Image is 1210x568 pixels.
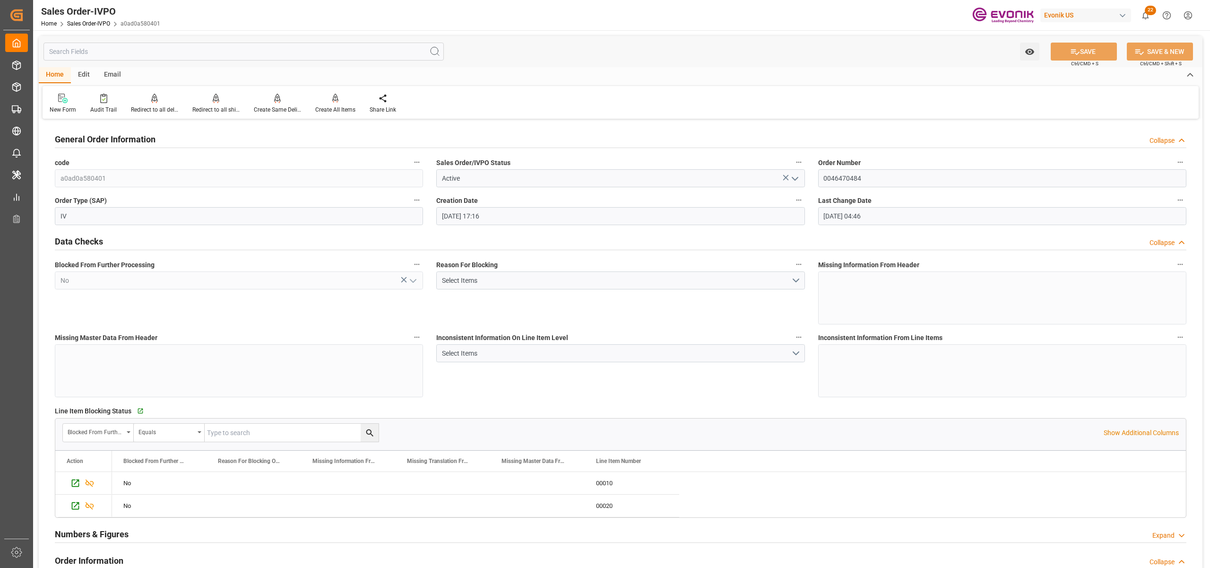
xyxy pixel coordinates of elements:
[315,105,355,114] div: Create All Items
[1174,194,1186,206] button: Last Change Date
[55,554,123,567] h2: Order Information
[1020,43,1039,61] button: open menu
[411,258,423,271] button: Blocked From Further Processing
[41,4,160,18] div: Sales Order-IVPO
[436,158,510,168] span: Sales Order/IVPO Status
[50,105,76,114] div: New Form
[90,105,117,114] div: Audit Trail
[793,258,805,271] button: Reason For Blocking
[361,424,379,442] button: search button
[1156,5,1177,26] button: Help Center
[442,276,791,286] div: Select Items
[39,67,71,83] div: Home
[1145,6,1156,15] span: 22
[1174,258,1186,271] button: Missing Information From Header
[436,271,804,289] button: open menu
[406,273,420,288] button: open menu
[55,133,156,146] h2: General Order Information
[312,458,376,464] span: Missing Information From Line Item
[442,349,791,358] div: Select Items
[123,495,195,517] div: No
[71,67,97,83] div: Edit
[436,207,804,225] input: DD.MM.YYYY HH:MM
[793,156,805,168] button: Sales Order/IVPO Status
[68,426,123,437] div: Blocked From Further Processing
[55,406,131,416] span: Line Item Blocking Status
[585,472,679,494] div: 00010
[55,196,107,206] span: Order Type (SAP)
[436,260,498,270] span: Reason For Blocking
[67,458,83,464] div: Action
[411,194,423,206] button: Order Type (SAP)
[55,260,155,270] span: Blocked From Further Processing
[205,424,379,442] input: Type to search
[793,194,805,206] button: Creation Date
[818,207,1186,225] input: DD.MM.YYYY HH:MM
[43,43,444,61] input: Search Fields
[1040,6,1135,24] button: Evonik US
[818,260,919,270] span: Missing Information From Header
[55,495,112,517] div: Press SPACE to select this row.
[972,7,1034,24] img: Evonik-brand-mark-Deep-Purple-RGB.jpeg_1700498283.jpeg
[123,458,187,464] span: Blocked From Further Processing
[1149,136,1175,146] div: Collapse
[254,105,301,114] div: Create Same Delivery Date
[818,158,861,168] span: Order Number
[1149,238,1175,248] div: Collapse
[793,331,805,343] button: Inconsistent Information On Line Item Level
[1149,557,1175,567] div: Collapse
[436,344,804,362] button: open menu
[1127,43,1193,61] button: SAVE & NEW
[411,156,423,168] button: code
[1140,60,1182,67] span: Ctrl/CMD + Shift + S
[112,472,679,495] div: Press SPACE to select this row.
[55,235,103,248] h2: Data Checks
[1174,156,1186,168] button: Order Number
[55,158,69,168] span: code
[1174,331,1186,343] button: Inconsistent Information From Line Items
[370,105,396,114] div: Share Link
[436,196,478,206] span: Creation Date
[55,528,129,541] h2: Numbers & Figures
[585,495,679,517] div: 00020
[134,424,205,442] button: open menu
[1051,43,1117,61] button: SAVE
[411,331,423,343] button: Missing Master Data From Header
[787,171,801,186] button: open menu
[192,105,240,114] div: Redirect to all shipments
[1152,531,1175,541] div: Expand
[407,458,470,464] span: Missing Translation From Master Data
[67,20,110,27] a: Sales Order-IVPO
[131,105,178,114] div: Redirect to all deliveries
[55,333,157,343] span: Missing Master Data From Header
[97,67,128,83] div: Email
[1104,428,1179,438] p: Show Additional Columns
[818,333,942,343] span: Inconsistent Information From Line Items
[112,495,679,517] div: Press SPACE to select this row.
[55,472,112,495] div: Press SPACE to select this row.
[1135,5,1156,26] button: show 22 new notifications
[41,20,57,27] a: Home
[1071,60,1098,67] span: Ctrl/CMD + S
[818,196,872,206] span: Last Change Date
[436,333,568,343] span: Inconsistent Information On Line Item Level
[123,472,195,494] div: No
[63,424,134,442] button: open menu
[501,458,565,464] span: Missing Master Data From SAP
[596,458,641,464] span: Line Item Number
[218,458,281,464] span: Reason For Blocking On This Line Item
[1040,9,1131,22] div: Evonik US
[138,426,194,437] div: Equals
